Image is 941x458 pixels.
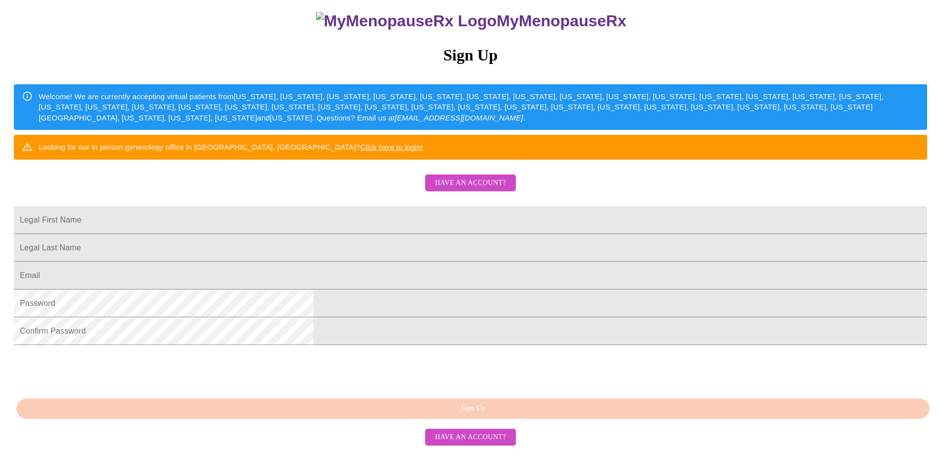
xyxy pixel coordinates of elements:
[425,429,516,446] button: Have an account?
[395,114,523,122] em: [EMAIL_ADDRESS][DOMAIN_NAME]
[425,174,516,192] button: Have an account?
[14,46,927,64] h3: Sign Up
[15,12,928,30] h3: MyMenopauseRx
[435,431,506,444] span: Have an account?
[423,185,518,193] a: Have an account?
[39,138,423,156] div: Looking for our in person gynecology office in [GEOGRAPHIC_DATA], [GEOGRAPHIC_DATA]?
[316,12,497,30] img: MyMenopauseRx Logo
[39,87,919,127] div: Welcome! We are currently accepting virtual patients from [US_STATE], [US_STATE], [US_STATE], [US...
[423,432,518,440] a: Have an account?
[14,350,165,389] iframe: reCAPTCHA
[435,177,506,189] span: Have an account?
[360,143,423,151] a: Click here to login!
